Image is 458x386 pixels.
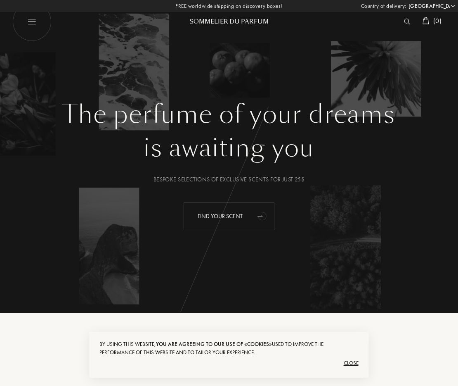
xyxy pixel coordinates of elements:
img: burger_white.png [12,2,52,41]
span: you are agreeing to our use of «cookies» [156,341,272,348]
div: animation [254,207,271,224]
span: ( 0 ) [433,17,441,25]
div: is awaiting you [19,129,439,167]
div: Bespoke selections of exclusive scents for just 25$ [19,175,439,184]
img: cart_white.svg [423,17,429,24]
div: Sommelier du Parfum [179,17,279,26]
h1: The perfume of your dreams [19,100,439,129]
img: search_icn_white.svg [404,19,410,24]
div: By using this website, used to improve the performance of this website and to tailor your experie... [99,340,358,357]
a: Find your scentanimation [177,203,281,230]
div: Find your scent [184,203,274,230]
span: Country of delivery: [361,2,406,10]
div: Close [99,357,358,370]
